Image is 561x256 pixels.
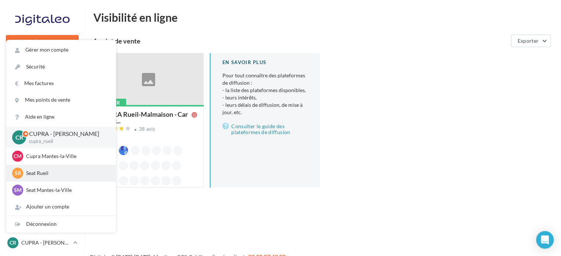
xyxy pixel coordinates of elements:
[6,75,116,92] a: Mes factures
[6,42,116,58] a: Gérer mon compte
[100,111,192,124] span: CUPRA Rueil-Malmaison - Car Lover...
[6,216,116,232] div: Déconnexion
[4,95,80,111] a: Visibilité en ligne
[6,59,116,75] a: Sécurité
[6,236,79,250] a: CR CUPRA - [PERSON_NAME]
[222,59,308,66] div: En savoir plus
[139,127,155,131] div: 38 avis
[4,132,80,148] a: Contacts
[29,130,104,138] p: CUPRA - [PERSON_NAME]
[4,169,80,184] a: Calendrier
[10,239,16,246] span: CR
[4,211,80,233] a: Campagnes DataOnDemand
[93,12,552,23] div: Visibilité en ligne
[222,72,308,116] p: Pour tout connaître des plateformes de diffusion :
[4,150,80,166] a: Médiathèque
[222,122,308,137] a: Consulter le guide des plateformes de diffusion
[26,152,107,160] p: Cupra Mantes-la-Ville
[100,125,197,134] a: 38 avis
[222,94,308,101] li: - leurs intérêts,
[29,138,104,145] p: cupra_rueil
[4,114,80,129] a: Campagnes
[14,152,22,160] span: CM
[6,109,116,125] a: Aide en ligne
[21,239,70,246] p: CUPRA - [PERSON_NAME]
[6,92,116,108] a: Mes points de vente
[222,101,308,116] li: - leurs délais de diffusion, de mise à jour, etc.
[26,169,107,177] p: Seat Rueil
[6,199,116,215] div: Ajouter un compte
[93,38,508,44] div: 1 point de vente
[15,169,21,177] span: SR
[222,87,308,94] li: - la liste des plateformes disponibles,
[4,58,80,74] a: Opérations
[511,35,551,47] button: Exporter
[4,77,80,92] a: Boîte de réception
[4,187,80,209] a: PLV et print personnalisable
[26,186,107,194] p: Seat Mantes-la-Ville
[536,231,554,249] div: Open Intercom Messenger
[14,186,22,194] span: SM
[15,133,23,141] span: CR
[517,38,539,44] span: Exporter
[6,35,79,48] button: Nouvelle campagne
